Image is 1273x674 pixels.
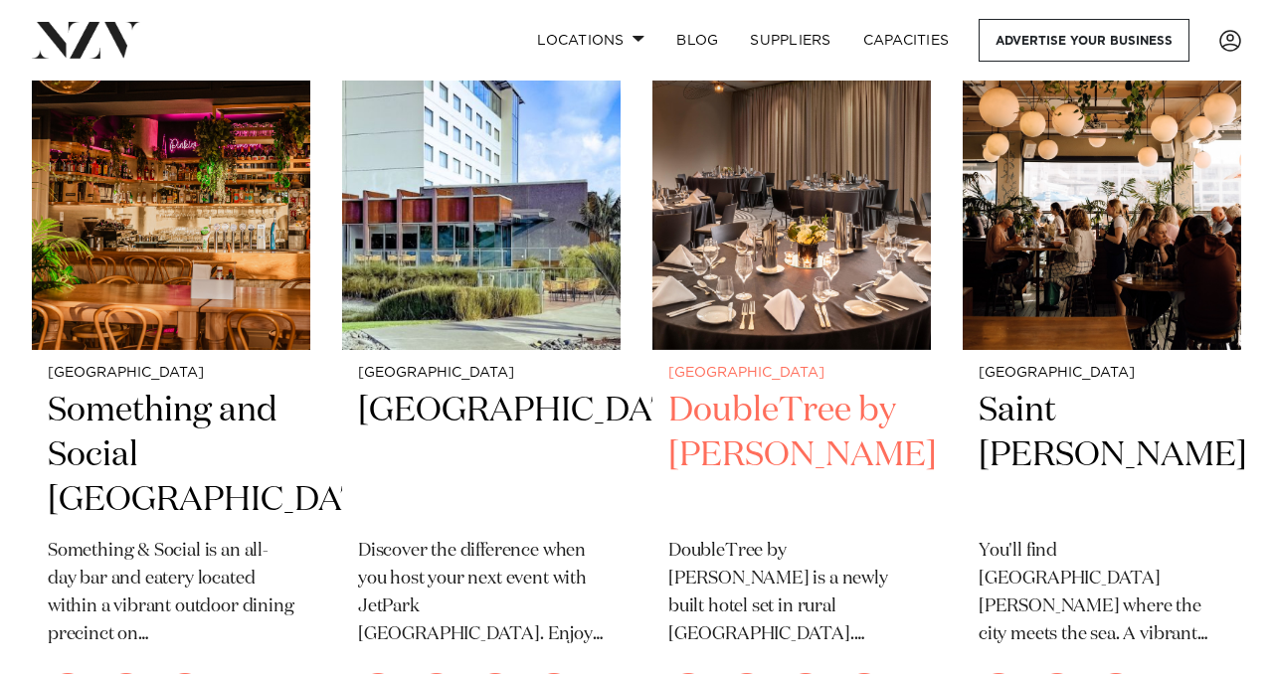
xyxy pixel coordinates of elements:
[358,389,605,523] h2: [GEOGRAPHIC_DATA]
[734,19,846,62] a: SUPPLIERS
[660,19,734,62] a: BLOG
[847,19,966,62] a: Capacities
[979,389,1225,523] h2: Saint [PERSON_NAME]
[979,538,1225,649] p: You'll find [GEOGRAPHIC_DATA][PERSON_NAME] where the city meets the sea. A vibrant bar and eatery...
[48,366,294,381] small: [GEOGRAPHIC_DATA]
[32,22,140,58] img: nzv-logo.png
[358,366,605,381] small: [GEOGRAPHIC_DATA]
[48,389,294,523] h2: Something and Social [GEOGRAPHIC_DATA]
[48,538,294,649] p: Something & Social is an all-day bar and eatery located within a vibrant outdoor dining precinct ...
[668,366,915,381] small: [GEOGRAPHIC_DATA]
[979,366,1225,381] small: [GEOGRAPHIC_DATA]
[358,538,605,649] p: Discover the difference when you host your next event with JetPark [GEOGRAPHIC_DATA]. Enjoy the m...
[521,19,660,62] a: Locations
[668,389,915,523] h2: DoubleTree by [PERSON_NAME]
[668,538,915,649] p: DoubleTree by [PERSON_NAME] is a newly built hotel set in rural [GEOGRAPHIC_DATA]. Though just 25...
[979,19,1189,62] a: Advertise your business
